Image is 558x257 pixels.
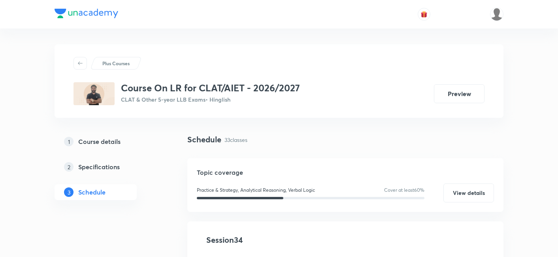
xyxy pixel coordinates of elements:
p: 2 [64,162,74,172]
img: E0FA0479-897D-47BB-9E5A-18238080B121_plus.png [74,82,115,105]
h5: Topic coverage [197,168,494,177]
button: View details [443,183,494,202]
a: 1Course details [55,134,162,149]
h3: Course On LR for CLAT/AIET - 2026/2027 [121,82,300,94]
button: avatar [418,8,430,21]
a: 2Specifications [55,159,162,175]
h4: Schedule [187,134,221,146]
p: Plus Courses [102,60,130,67]
a: Company Logo [55,9,118,20]
img: Basudha [490,8,503,21]
h5: Specifications [78,162,120,172]
p: CLAT & Other 5-year LLB Exams • Hinglish [121,95,300,104]
button: Preview [434,84,484,103]
p: Cover at least 60 % [384,187,424,194]
img: Company Logo [55,9,118,18]
p: Practice & Strategy, Analytical Reasoning, Verbal Logic [197,187,315,194]
h4: Session 34 [206,234,351,246]
p: 3 [64,187,74,197]
p: 33 classes [224,136,247,144]
h5: Schedule [78,187,106,197]
p: 1 [64,137,74,146]
img: avatar [420,11,428,18]
h5: Course details [78,137,121,146]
